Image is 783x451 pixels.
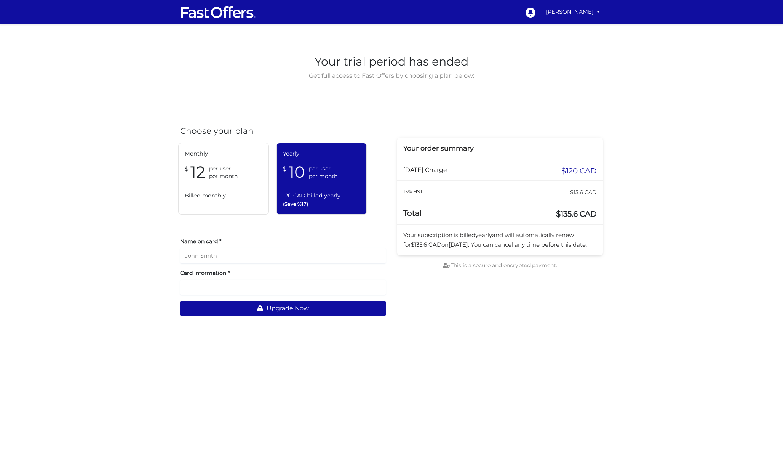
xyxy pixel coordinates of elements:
span: This is a secure and encrypted payment. [443,262,557,269]
h4: Choose your plan [180,126,386,136]
span: per user [209,165,238,172]
span: (Save %17) [283,200,361,208]
label: Name on card * [180,238,386,245]
span: $135.6 CAD [556,209,597,219]
small: 13% HST [403,189,423,194]
span: [DATE] [449,241,468,248]
span: Your subscription is billed and will automatically renew for on . You can cancel any time before ... [403,231,587,248]
label: Card information * [180,269,386,277]
span: per user [309,165,337,172]
button: Upgrade Now [180,301,386,316]
span: yearly [475,231,492,239]
iframe: Secure card payment input frame [185,284,381,291]
span: $135.6 CAD [411,241,441,248]
span: Total [403,209,422,218]
span: 12 [190,162,205,182]
span: per month [309,172,337,180]
span: [DATE] Charge [403,166,447,173]
span: Monthly [185,149,262,158]
span: 120 CAD billed yearly [283,191,361,200]
span: Billed monthly [185,191,262,200]
span: 10 [289,162,305,182]
span: Your trial period has ended [307,53,476,71]
span: $ [283,162,287,174]
input: John Smith [180,248,386,263]
span: $120 CAD [561,165,597,176]
span: Get full access to Fast Offers by choosing a plan below: [307,71,476,81]
span: $15.6 CAD [570,187,597,197]
span: $ [185,162,189,174]
a: [PERSON_NAME] [543,5,603,19]
span: Yearly [283,149,361,158]
span: per month [209,172,238,180]
span: Your order summary [403,144,474,152]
